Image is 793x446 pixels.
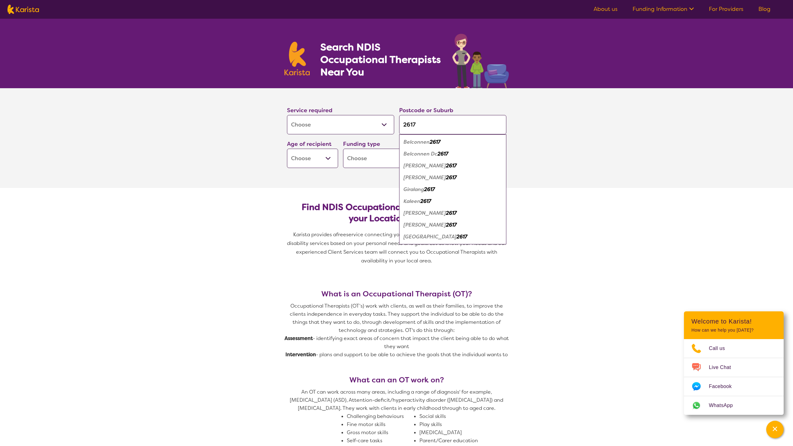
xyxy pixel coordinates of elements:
[285,351,316,358] strong: Intervention
[419,429,487,437] li: [MEDICAL_DATA]
[402,184,503,195] div: Giralang 2617
[402,219,503,231] div: Mckellar 2617
[293,231,336,238] span: Karista provides a
[7,5,39,14] img: Karista logo
[404,186,424,193] em: Giralang
[419,412,487,420] li: Social skills
[402,160,503,172] div: Bruce 2617
[284,334,509,351] p: - identifying exact areas of concern that impact the client being able to do what they want
[709,382,739,391] span: Facebook
[399,115,506,134] input: Type
[284,42,310,75] img: Karista logo
[404,162,446,169] em: [PERSON_NAME]
[402,195,503,207] div: Kaleen 2617
[691,328,776,333] p: How can we help you [DATE]?
[404,198,420,204] em: Kaleen
[404,222,446,228] em: [PERSON_NAME]
[402,207,503,219] div: Lawson 2617
[402,136,503,148] div: Belconnen 2617
[452,34,509,88] img: occupational-therapy
[287,107,332,114] label: Service required
[446,210,457,216] em: 2617
[446,222,457,228] em: 2617
[437,151,448,157] em: 2617
[420,198,431,204] em: 2617
[709,5,743,13] a: For Providers
[284,388,509,412] p: An OT can work across many areas, including a range of diagnosis' for example, [MEDICAL_DATA] (AS...
[419,437,487,445] li: Parent/Carer education
[284,376,509,384] h3: What can an OT work on?
[284,302,509,334] p: Occupational Therapists (OT’s) work with clients, as well as their families, to improve the clien...
[404,139,430,145] em: Belconnen
[709,363,738,372] span: Live Chat
[287,231,508,264] span: service connecting you with Occupational Therapists and other disability services based on your p...
[404,233,456,240] em: [GEOGRAPHIC_DATA]
[430,139,441,145] em: 2617
[287,140,332,148] label: Age of recipient
[766,421,784,438] button: Channel Menu
[402,231,503,243] div: University Of Canberra 2617
[594,5,618,13] a: About us
[684,311,784,415] div: Channel Menu
[292,202,501,224] h2: Find NDIS Occupational Therapists based on your Location & Needs
[336,231,346,238] span: free
[684,396,784,415] a: Web link opens in a new tab.
[404,151,437,157] em: Belconnen Dc
[404,174,446,181] em: [PERSON_NAME]
[343,140,380,148] label: Funding type
[709,401,740,410] span: WhatsApp
[446,174,457,181] em: 2617
[684,339,784,415] ul: Choose channel
[691,318,776,325] h2: Welcome to Karista!
[404,210,446,216] em: [PERSON_NAME]
[347,420,414,429] li: Fine motor skills
[446,162,457,169] em: 2617
[424,186,435,193] em: 2617
[456,233,467,240] em: 2617
[709,344,733,353] span: Call us
[347,437,414,445] li: Self-care tasks
[633,5,694,13] a: Funding Information
[284,290,509,298] h3: What is an Occupational Therapist (OT)?
[758,5,771,13] a: Blog
[402,172,503,184] div: Evatt 2617
[399,107,453,114] label: Postcode or Suburb
[320,41,442,78] h1: Search NDIS Occupational Therapists Near You
[419,420,487,429] li: Play skills
[284,351,509,359] p: - plans and support to be able to achieve the goals that the individual wants to
[402,148,503,160] div: Belconnen Dc 2617
[347,412,414,420] li: Challenging behaviours
[347,429,414,437] li: Gross motor skills
[284,335,313,342] strong: Assessment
